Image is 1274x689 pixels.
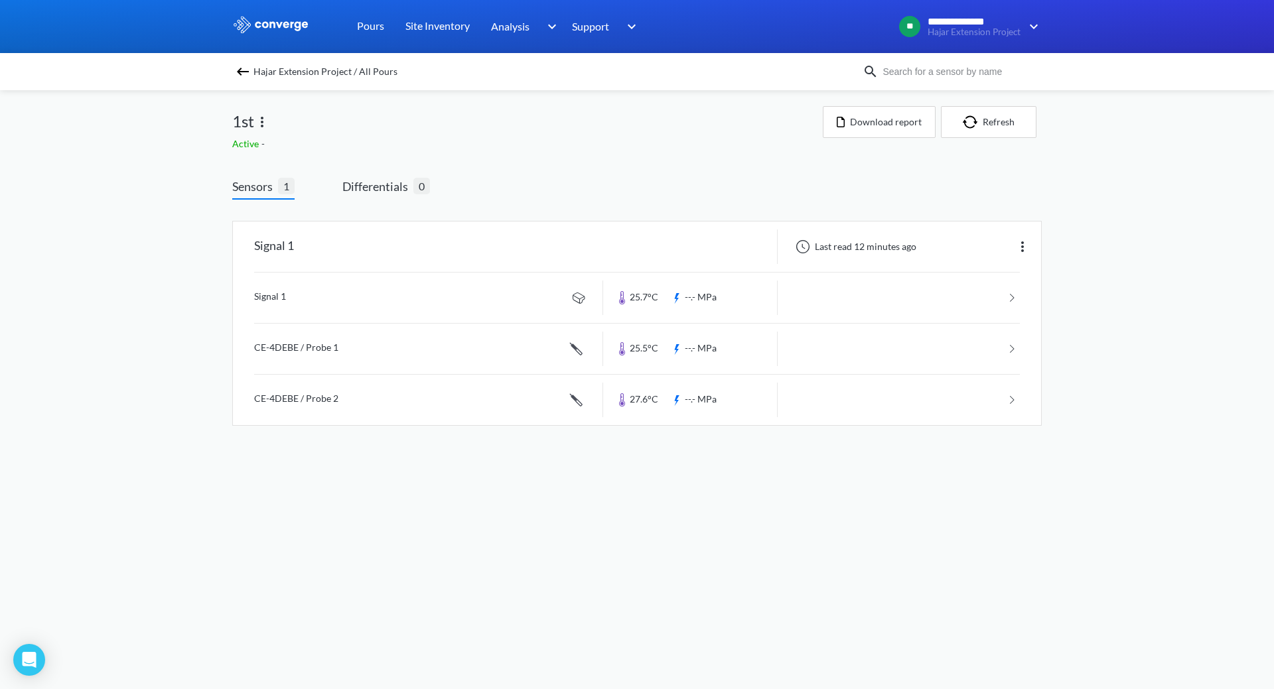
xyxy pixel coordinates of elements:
[837,117,845,127] img: icon-file.svg
[863,64,879,80] img: icon-search.svg
[963,115,983,129] img: icon-refresh.svg
[342,177,413,196] span: Differentials
[254,229,294,264] div: Signal 1
[232,109,254,134] span: 1st
[1021,19,1042,34] img: downArrow.svg
[941,106,1036,138] button: Refresh
[232,138,261,149] span: Active
[491,18,530,34] span: Analysis
[232,16,309,33] img: logo_ewhite.svg
[235,64,251,80] img: backspace.svg
[539,19,560,34] img: downArrow.svg
[413,178,430,194] span: 0
[13,644,45,676] div: Open Intercom Messenger
[618,19,640,34] img: downArrow.svg
[823,106,936,138] button: Download report
[788,239,920,255] div: Last read 12 minutes ago
[879,64,1039,79] input: Search for a sensor by name
[232,177,278,196] span: Sensors
[278,178,295,194] span: 1
[928,27,1021,37] span: Hajar Extension Project
[572,18,609,34] span: Support
[261,138,267,149] span: -
[254,114,270,130] img: more.svg
[1015,239,1030,255] img: more.svg
[253,62,397,81] span: Hajar Extension Project / All Pours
